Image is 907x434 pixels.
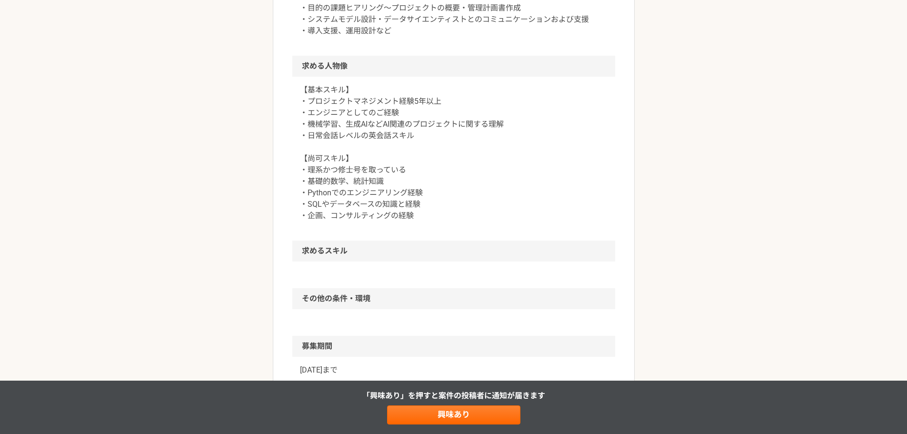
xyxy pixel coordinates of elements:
[387,405,520,424] a: 興味あり
[292,288,615,309] h2: その他の条件・環境
[362,390,545,402] p: 「興味あり」を押すと 案件の投稿者に通知が届きます
[292,336,615,357] h2: 募集期間
[292,56,615,77] h2: 求める人物像
[300,2,608,37] p: ・目的の課題ヒアリング〜プロジェクトの概要・管理計画書作成 ・システムモデル設計・データサイエンティストとのコミュニケーションおよび支援 ・導入支援、運用設計など
[300,84,608,222] p: 【基本スキル】 ・プロジェクトマネジメント経験5年以上 ・エンジニアとしてのご経験 ・機械学習、生成AIなどAI関連のプロジェクトに関する理解 ・⽇常会話レベルの英会話スキル 【尚可スキル】 ・...
[292,241,615,262] h2: 求めるスキル
[300,364,608,376] p: [DATE]まで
